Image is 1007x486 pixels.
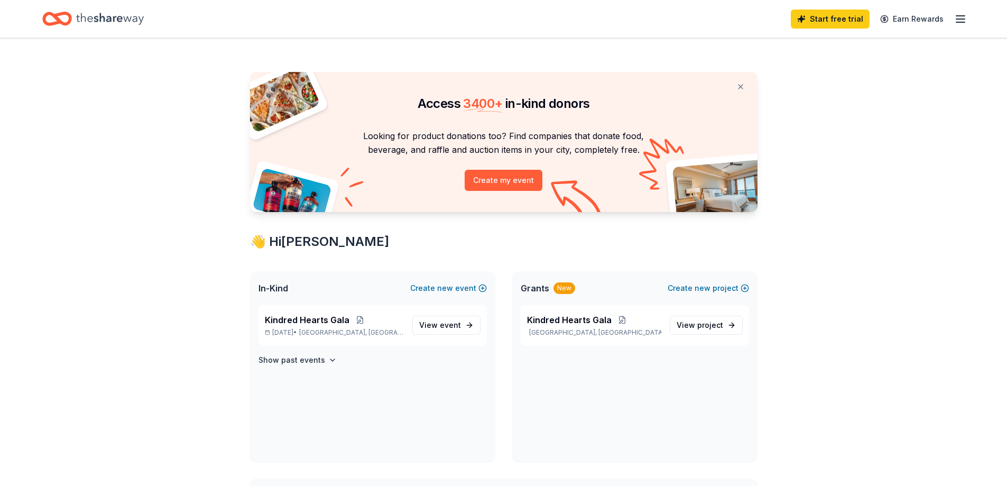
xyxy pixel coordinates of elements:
div: New [553,282,575,294]
p: [GEOGRAPHIC_DATA], [GEOGRAPHIC_DATA] [527,328,661,337]
span: View [677,319,723,332]
button: Createnewproject [668,282,749,295]
span: project [697,320,723,329]
span: Access in-kind donors [418,96,590,111]
span: new [437,282,453,295]
button: Create my event [465,170,542,191]
a: Home [42,6,144,31]
span: Kindred Hearts Gala [527,314,612,326]
img: Pizza [238,66,320,133]
p: [DATE] • [265,328,404,337]
img: Curvy arrow [551,180,604,220]
span: Grants [521,282,549,295]
button: Createnewevent [410,282,487,295]
button: Show past events [258,354,337,366]
span: event [440,320,461,329]
span: new [695,282,710,295]
a: Start free trial [791,10,870,29]
span: In-Kind [258,282,288,295]
span: View [419,319,461,332]
span: [GEOGRAPHIC_DATA], [GEOGRAPHIC_DATA] [299,328,403,337]
a: View project [670,316,743,335]
p: Looking for product donations too? Find companies that donate food, beverage, and raffle and auct... [263,129,745,157]
h4: Show past events [258,354,325,366]
a: Earn Rewards [874,10,950,29]
a: View event [412,316,481,335]
span: Kindred Hearts Gala [265,314,349,326]
div: 👋 Hi [PERSON_NAME] [250,233,757,250]
span: 3400 + [463,96,502,111]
